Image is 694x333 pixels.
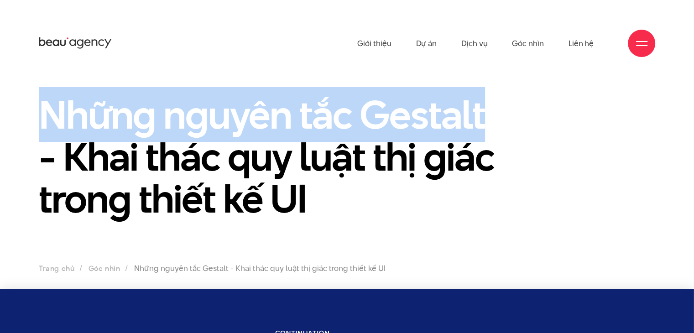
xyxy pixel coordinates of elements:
[88,263,120,274] a: Góc nhìn
[569,18,594,68] a: Liên hệ
[416,18,437,68] a: Dự án
[39,94,498,219] h1: Những nguyên tắc Gestalt - Khai thác quy luật thị giác trong thiết kế UI
[512,18,543,68] a: Góc nhìn
[357,18,391,68] a: Giới thiệu
[461,18,487,68] a: Dịch vụ
[39,263,74,274] a: Trang chủ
